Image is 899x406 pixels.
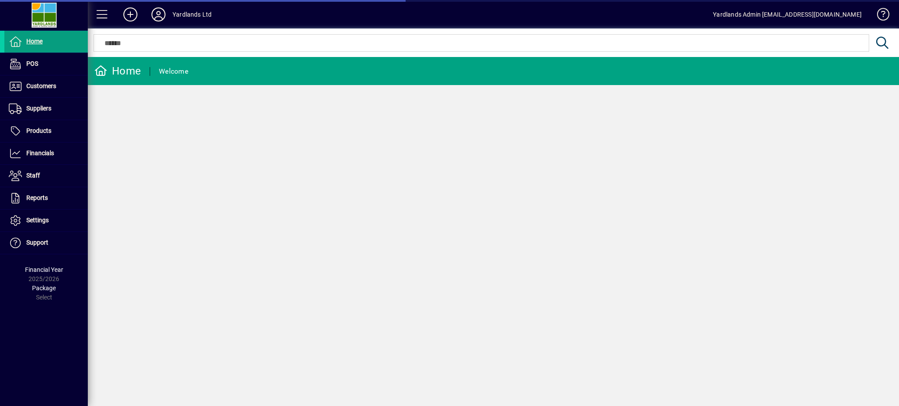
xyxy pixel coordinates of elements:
span: Products [26,127,51,134]
a: Staff [4,165,88,187]
button: Profile [144,7,173,22]
a: Customers [4,75,88,97]
a: Reports [4,187,88,209]
a: Products [4,120,88,142]
a: Knowledge Base [870,2,888,30]
a: Suppliers [4,98,88,120]
span: Staff [26,172,40,179]
span: Settings [26,217,49,224]
span: Package [32,285,56,292]
span: Support [26,239,48,246]
div: Yardlands Admin [EMAIL_ADDRESS][DOMAIN_NAME] [713,7,862,21]
span: Suppliers [26,105,51,112]
div: Welcome [159,64,188,78]
span: Customers [26,82,56,89]
div: Yardlands Ltd [173,7,212,21]
span: Financials [26,150,54,157]
a: Support [4,232,88,254]
span: POS [26,60,38,67]
a: POS [4,53,88,75]
span: Home [26,38,43,45]
div: Home [94,64,141,78]
button: Add [116,7,144,22]
span: Financial Year [25,266,63,273]
a: Financials [4,142,88,164]
a: Settings [4,210,88,231]
span: Reports [26,194,48,201]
